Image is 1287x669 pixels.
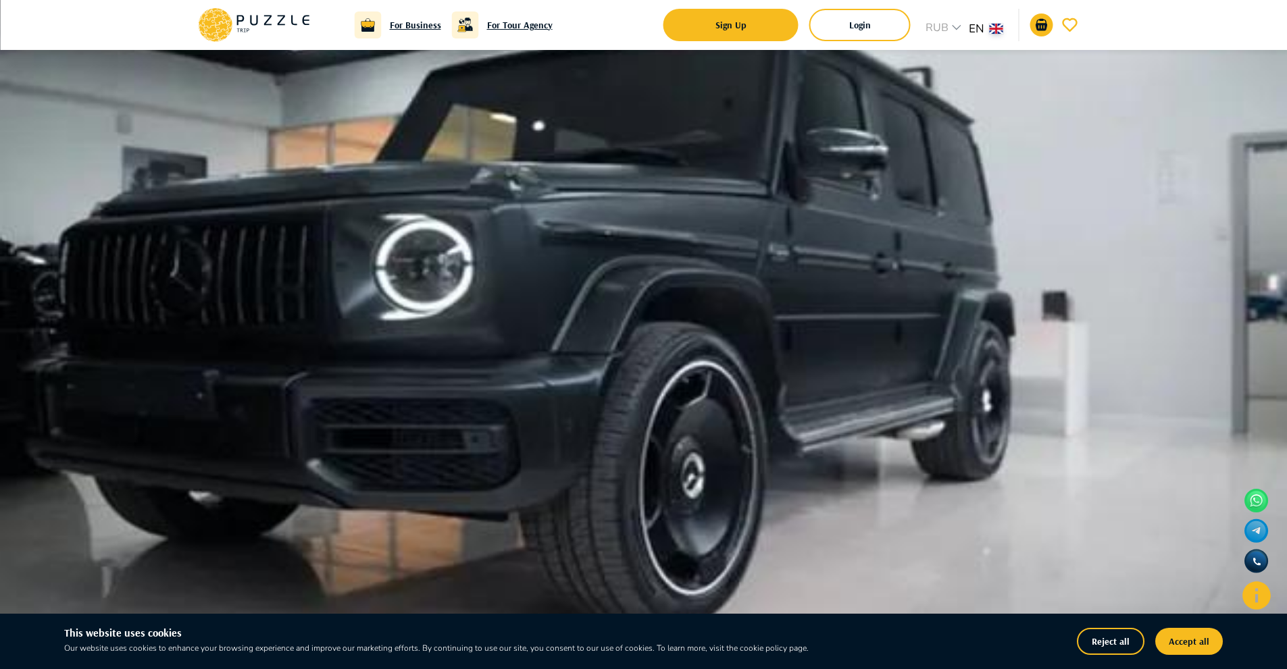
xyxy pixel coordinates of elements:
div: RUB [922,20,969,39]
button: Accept all [1155,628,1223,655]
p: EN [969,20,984,38]
img: lang [990,24,1003,34]
button: login [809,9,911,41]
button: go-to-basket-submit-button [1030,14,1053,36]
button: go-to-wishlist-submit-button [1059,14,1082,36]
a: For Tour Agency [487,18,553,32]
button: signup [663,9,799,41]
a: For Business [390,18,441,32]
h6: This website uses cookies [64,624,875,642]
p: Our website uses cookies to enhance your browsing experience and improve our marketing efforts. B... [64,642,875,654]
button: Reject all [1077,628,1144,655]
